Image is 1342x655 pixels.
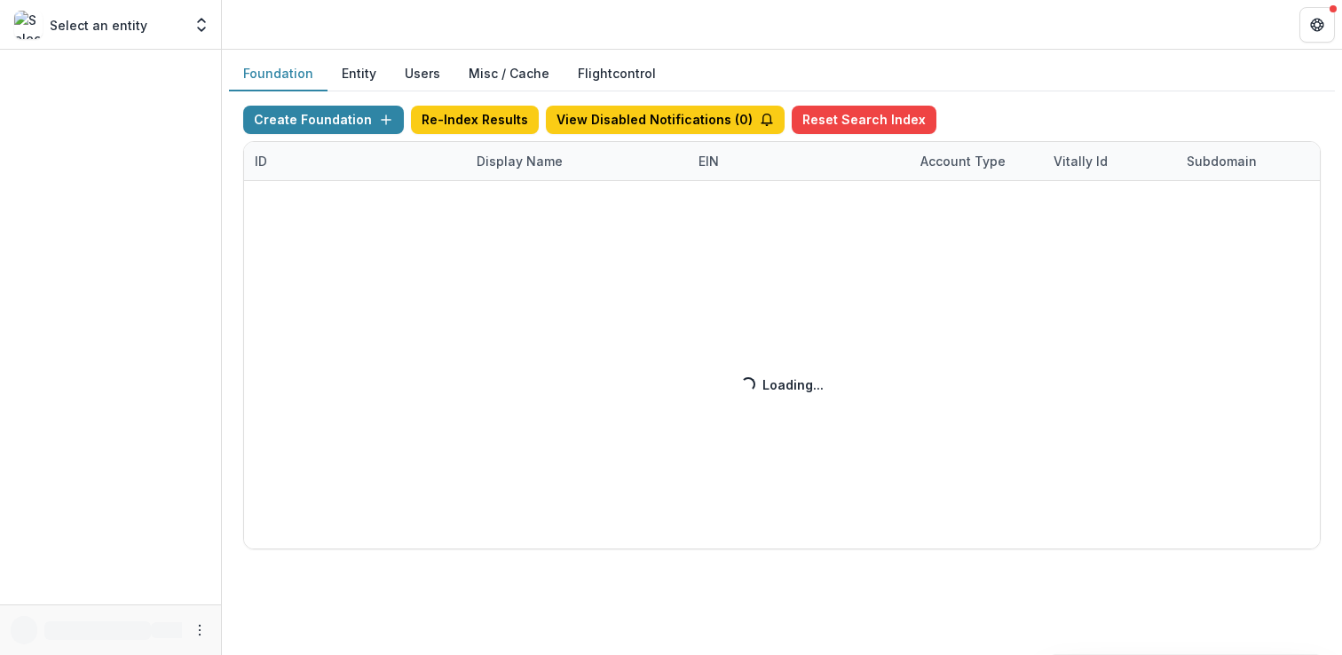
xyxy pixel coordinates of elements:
img: Select an entity [14,11,43,39]
p: Select an entity [50,16,147,35]
button: More [189,619,210,641]
button: Open entity switcher [189,7,214,43]
button: Get Help [1299,7,1335,43]
button: Foundation [229,57,328,91]
button: Users [391,57,454,91]
button: Misc / Cache [454,57,564,91]
a: Flightcontrol [578,64,656,83]
button: Entity [328,57,391,91]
